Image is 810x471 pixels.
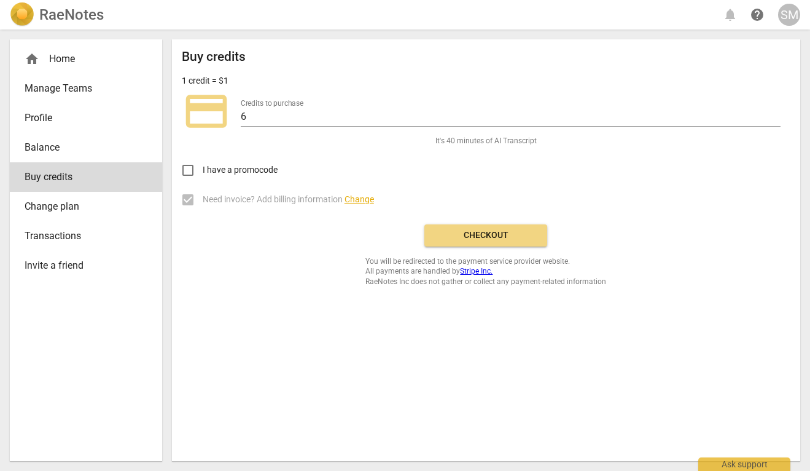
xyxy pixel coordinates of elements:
[778,4,800,26] button: SM
[10,103,162,133] a: Profile
[182,74,228,87] p: 1 credit = $1
[435,136,537,146] span: It's 40 minutes of AI Transcript
[746,4,768,26] a: Help
[10,2,34,27] img: Logo
[25,52,39,66] span: home
[25,170,138,184] span: Buy credits
[10,192,162,221] a: Change plan
[10,221,162,251] a: Transactions
[39,6,104,23] h2: RaeNotes
[10,162,162,192] a: Buy credits
[365,256,606,287] span: You will be redirected to the payment service provider website. All payments are handled by RaeNo...
[750,7,765,22] span: help
[203,164,278,176] span: I have a promocode
[10,44,162,74] div: Home
[424,224,547,247] button: Checkout
[345,194,374,204] span: Change
[25,229,138,243] span: Transactions
[10,251,162,280] a: Invite a friend
[25,258,138,273] span: Invite a friend
[182,87,231,136] span: credit_card
[241,100,303,107] label: Credits to purchase
[25,52,138,66] div: Home
[10,74,162,103] a: Manage Teams
[434,229,537,242] span: Checkout
[25,81,138,96] span: Manage Teams
[25,140,138,155] span: Balance
[25,199,138,214] span: Change plan
[203,193,374,206] span: Need invoice? Add billing information
[182,49,246,65] h2: Buy credits
[10,133,162,162] a: Balance
[698,457,790,471] div: Ask support
[10,2,104,27] a: LogoRaeNotes
[460,267,493,275] a: Stripe Inc.
[25,111,138,125] span: Profile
